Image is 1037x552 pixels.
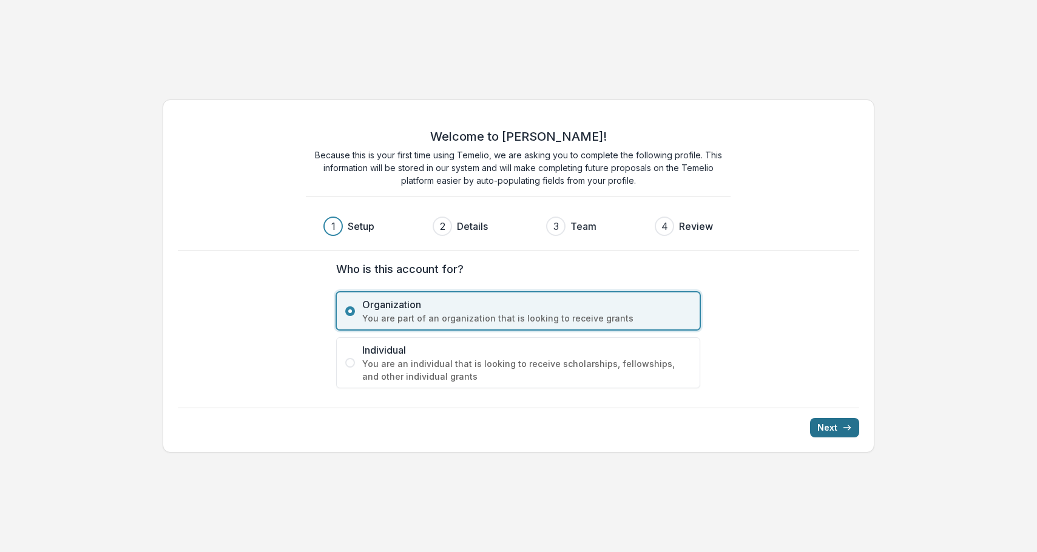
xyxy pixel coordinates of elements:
div: 2 [440,219,445,234]
div: Progress [323,217,713,236]
label: Who is this account for? [336,261,693,277]
button: Next [810,418,859,437]
h2: Welcome to [PERSON_NAME]! [430,129,607,144]
div: 1 [331,219,336,234]
span: You are part of an organization that is looking to receive grants [362,312,691,325]
h3: Details [457,219,488,234]
span: Organization [362,297,691,312]
h3: Team [570,219,596,234]
span: Individual [362,343,691,357]
h3: Review [679,219,713,234]
div: 4 [661,219,668,234]
div: 3 [553,219,559,234]
p: Because this is your first time using Temelio, we are asking you to complete the following profil... [306,149,731,187]
h3: Setup [348,219,374,234]
span: You are an individual that is looking to receive scholarships, fellowships, and other individual ... [362,357,691,383]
